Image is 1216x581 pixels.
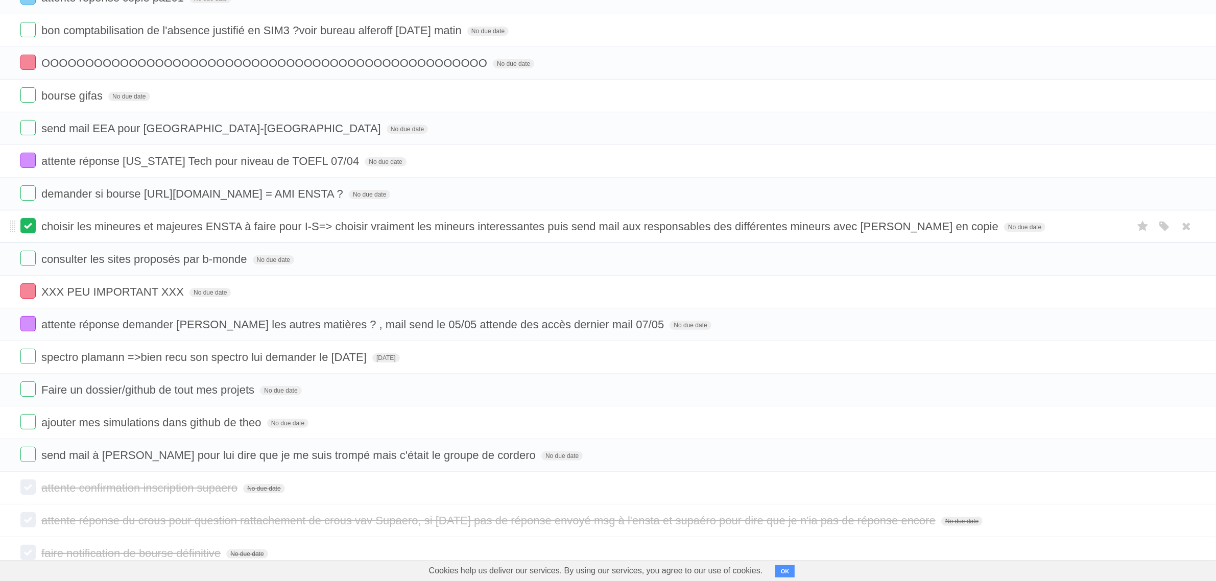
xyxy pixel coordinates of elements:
[20,120,36,135] label: Done
[20,185,36,201] label: Done
[243,484,284,493] span: No due date
[267,419,308,428] span: No due date
[41,285,186,298] span: XXX PEU IMPORTANT XXX
[253,255,294,264] span: No due date
[108,92,150,101] span: No due date
[1133,218,1153,235] label: Star task
[467,27,509,36] span: No due date
[20,381,36,397] label: Done
[41,449,538,462] span: send mail à [PERSON_NAME] pour lui dire que je me suis trompé mais c'était le groupe de cordero
[41,351,369,364] span: spectro plamann =>bien recu son spectro lui demander le [DATE]
[419,561,773,581] span: Cookies help us deliver our services. By using our services, you agree to our use of cookies.
[20,87,36,103] label: Done
[372,353,400,362] span: [DATE]
[365,157,406,166] span: No due date
[670,321,711,330] span: No due date
[20,55,36,70] label: Done
[775,565,795,577] button: OK
[41,155,362,167] span: attente réponse [US_STATE] Tech pour niveau de TOEFL 07/04
[260,386,301,395] span: No due date
[41,24,464,37] span: bon comptabilisation de l'absence justifié en SIM3 ?voir bureau alferoff [DATE] matin
[493,59,534,68] span: No due date
[41,416,264,429] span: ajouter mes simulations dans github de theo
[541,451,583,461] span: No due date
[1004,223,1045,232] span: No due date
[41,57,490,69] span: OOOOOOOOOOOOOOOOOOOOOOOOOOOOOOOOOOOOOOOOOOOOOOOOOOO
[41,89,105,102] span: bourse gifas
[387,125,428,134] span: No due date
[941,517,983,526] span: No due date
[349,190,390,199] span: No due date
[41,253,249,265] span: consulter les sites proposés par b-monde
[20,512,36,527] label: Done
[189,288,231,297] span: No due date
[20,153,36,168] label: Done
[41,481,240,494] span: attente confirmation inscription supaero
[20,218,36,233] label: Done
[41,547,223,560] span: faire notification de bourse définitive
[41,514,938,527] span: attente réponse du crous pour question rattachement de crous vav Supaero, si [DATE] pas de répons...
[20,414,36,429] label: Done
[20,349,36,364] label: Done
[20,251,36,266] label: Done
[20,447,36,462] label: Done
[41,187,346,200] span: demander si bourse [URL][DOMAIN_NAME] = AMI ENSTA ?
[20,545,36,560] label: Done
[20,22,36,37] label: Done
[41,383,257,396] span: Faire un dossier/github de tout mes projets
[20,316,36,331] label: Done
[41,220,1001,233] span: choisir les mineures et majeures ENSTA à faire pour I-S=> choisir vraiment les mineurs interessan...
[20,479,36,495] label: Done
[41,122,384,135] span: send mail EEA pour [GEOGRAPHIC_DATA]-[GEOGRAPHIC_DATA]
[20,283,36,299] label: Done
[226,549,268,559] span: No due date
[41,318,666,331] span: attente réponse demander [PERSON_NAME] les autres matières ? , mail send le 05/05 attende des acc...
